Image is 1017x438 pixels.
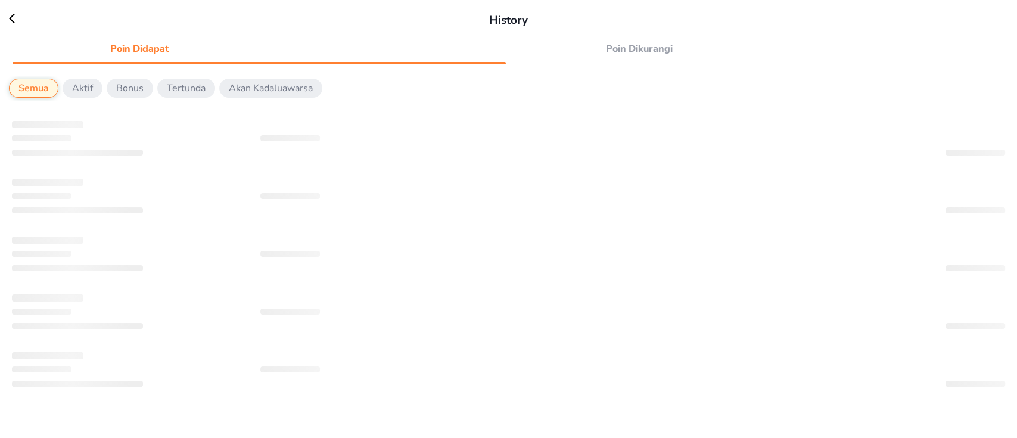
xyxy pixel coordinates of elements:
[946,265,1005,271] span: ‌
[12,179,83,186] span: ‌
[12,193,71,199] span: ‌
[260,135,320,141] span: ‌
[260,251,320,257] span: ‌
[260,309,320,315] span: ‌
[116,81,144,95] p: Bonus
[63,79,102,98] button: Aktif
[167,81,206,95] p: Tertunda
[12,265,143,271] span: ‌
[229,81,313,95] p: Akan Kadaluawarsa
[946,323,1005,329] span: ‌
[12,352,83,359] span: ‌
[9,35,1008,60] div: loyalty history tabs
[9,79,58,98] button: Semua
[12,121,83,128] span: ‌
[12,294,83,302] span: ‌
[946,150,1005,156] span: ‌
[18,81,49,95] p: Semua
[12,150,143,156] span: ‌
[219,79,322,98] button: Akan Kadaluawarsa
[12,309,71,315] span: ‌
[946,207,1005,213] span: ‌
[157,79,215,98] button: Tertunda
[260,193,320,199] span: ‌
[12,207,143,213] span: ‌
[512,39,1005,60] a: Poin Dikurangi
[946,381,1005,387] span: ‌
[12,135,71,141] span: ‌
[20,41,260,57] span: Poin Didapat
[12,323,143,329] span: ‌
[489,12,528,29] p: History
[520,41,760,57] span: Poin Dikurangi
[72,81,93,95] p: Aktif
[107,79,153,98] button: Bonus
[12,366,71,372] span: ‌
[13,39,505,60] a: Poin Didapat
[12,251,71,257] span: ‌
[12,237,83,244] span: ‌
[260,366,320,372] span: ‌
[12,381,143,387] span: ‌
